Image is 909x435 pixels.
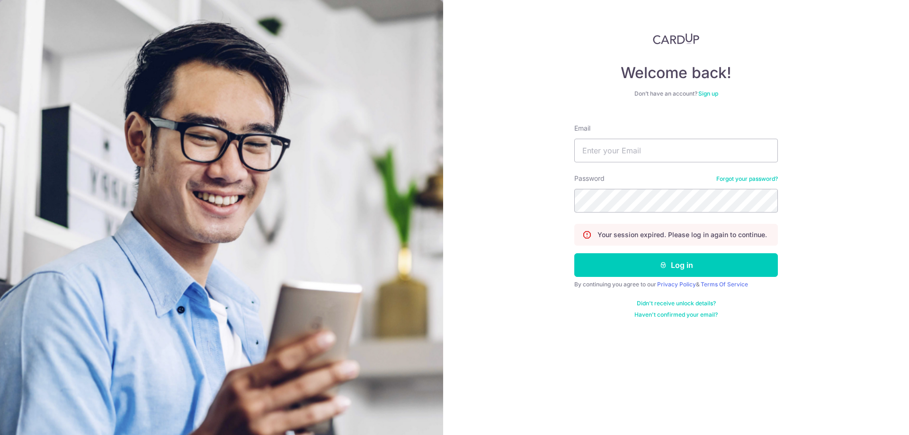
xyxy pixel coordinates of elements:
[637,300,716,307] a: Didn't receive unlock details?
[574,124,590,133] label: Email
[574,63,778,82] h4: Welcome back!
[574,174,605,183] label: Password
[574,139,778,162] input: Enter your Email
[574,281,778,288] div: By continuing you agree to our &
[574,253,778,277] button: Log in
[698,90,718,97] a: Sign up
[653,33,699,44] img: CardUp Logo
[701,281,748,288] a: Terms Of Service
[574,90,778,98] div: Don’t have an account?
[634,311,718,319] a: Haven't confirmed your email?
[716,175,778,183] a: Forgot your password?
[597,230,767,240] p: Your session expired. Please log in again to continue.
[657,281,696,288] a: Privacy Policy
